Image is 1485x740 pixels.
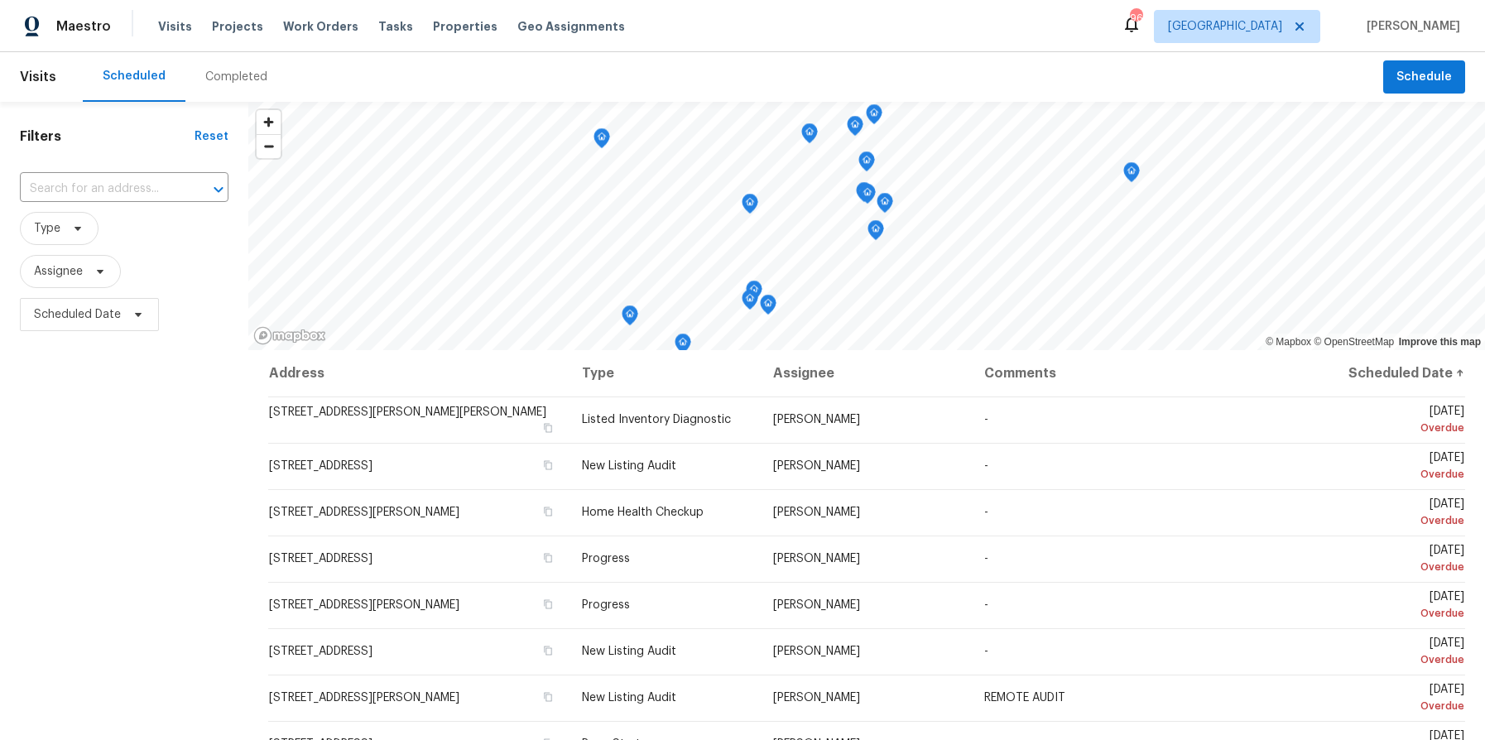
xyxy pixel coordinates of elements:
[1343,545,1464,575] span: [DATE]
[859,184,876,209] div: Map marker
[269,507,459,518] span: [STREET_ADDRESS][PERSON_NAME]
[858,151,875,177] div: Map marker
[56,18,111,35] span: Maestro
[971,350,1330,396] th: Comments
[257,134,281,158] button: Zoom out
[541,690,555,704] button: Copy Address
[541,420,555,435] button: Copy Address
[582,507,704,518] span: Home Health Checkup
[773,599,860,611] span: [PERSON_NAME]
[257,135,281,158] span: Zoom out
[773,460,860,472] span: [PERSON_NAME]
[1168,18,1282,35] span: [GEOGRAPHIC_DATA]
[867,220,884,246] div: Map marker
[20,176,182,202] input: Search for an address...
[207,178,230,201] button: Open
[742,194,758,219] div: Map marker
[1396,67,1452,88] span: Schedule
[34,220,60,237] span: Type
[801,123,818,149] div: Map marker
[269,599,459,611] span: [STREET_ADDRESS][PERSON_NAME]
[541,643,555,658] button: Copy Address
[773,553,860,565] span: [PERSON_NAME]
[195,128,228,145] div: Reset
[582,460,676,472] span: New Listing Audit
[158,18,192,35] span: Visits
[1343,605,1464,622] div: Overdue
[773,414,860,425] span: [PERSON_NAME]
[582,692,676,704] span: New Listing Audit
[984,507,988,518] span: -
[569,350,760,396] th: Type
[541,458,555,473] button: Copy Address
[253,326,326,345] a: Mapbox homepage
[378,21,413,32] span: Tasks
[1343,698,1464,714] div: Overdue
[20,59,56,95] span: Visits
[1343,637,1464,668] span: [DATE]
[773,507,860,518] span: [PERSON_NAME]
[103,68,166,84] div: Scheduled
[984,553,988,565] span: -
[582,599,630,611] span: Progress
[582,646,676,657] span: New Listing Audit
[984,414,988,425] span: -
[205,69,267,85] div: Completed
[269,406,546,418] span: [STREET_ADDRESS][PERSON_NAME][PERSON_NAME]
[866,104,882,130] div: Map marker
[269,646,372,657] span: [STREET_ADDRESS]
[1343,420,1464,436] div: Overdue
[1343,591,1464,622] span: [DATE]
[1343,406,1464,436] span: [DATE]
[582,553,630,565] span: Progress
[212,18,263,35] span: Projects
[622,305,638,331] div: Map marker
[1343,684,1464,714] span: [DATE]
[268,350,569,396] th: Address
[1314,336,1394,348] a: OpenStreetMap
[847,116,863,142] div: Map marker
[773,692,860,704] span: [PERSON_NAME]
[1343,466,1464,483] div: Overdue
[1383,60,1465,94] button: Schedule
[541,504,555,519] button: Copy Address
[856,182,872,208] div: Map marker
[248,102,1485,350] canvas: Map
[1399,336,1481,348] a: Improve this map
[594,128,610,154] div: Map marker
[269,553,372,565] span: [STREET_ADDRESS]
[433,18,497,35] span: Properties
[984,646,988,657] span: -
[1330,350,1465,396] th: Scheduled Date ↑
[34,263,83,280] span: Assignee
[257,110,281,134] button: Zoom in
[34,306,121,323] span: Scheduled Date
[283,18,358,35] span: Work Orders
[1343,559,1464,575] div: Overdue
[760,295,776,320] div: Map marker
[742,290,758,315] div: Map marker
[269,692,459,704] span: [STREET_ADDRESS][PERSON_NAME]
[269,460,372,472] span: [STREET_ADDRESS]
[541,550,555,565] button: Copy Address
[984,599,988,611] span: -
[1343,651,1464,668] div: Overdue
[1266,336,1311,348] a: Mapbox
[1343,452,1464,483] span: [DATE]
[984,692,1065,704] span: REMOTE AUDIT
[1360,18,1460,35] span: [PERSON_NAME]
[20,128,195,145] h1: Filters
[517,18,625,35] span: Geo Assignments
[582,414,731,425] span: Listed Inventory Diagnostic
[1343,498,1464,529] span: [DATE]
[877,193,893,219] div: Map marker
[773,646,860,657] span: [PERSON_NAME]
[675,334,691,359] div: Map marker
[760,350,971,396] th: Assignee
[541,597,555,612] button: Copy Address
[746,281,762,306] div: Map marker
[1343,512,1464,529] div: Overdue
[1130,10,1141,26] div: 96
[1123,162,1140,188] div: Map marker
